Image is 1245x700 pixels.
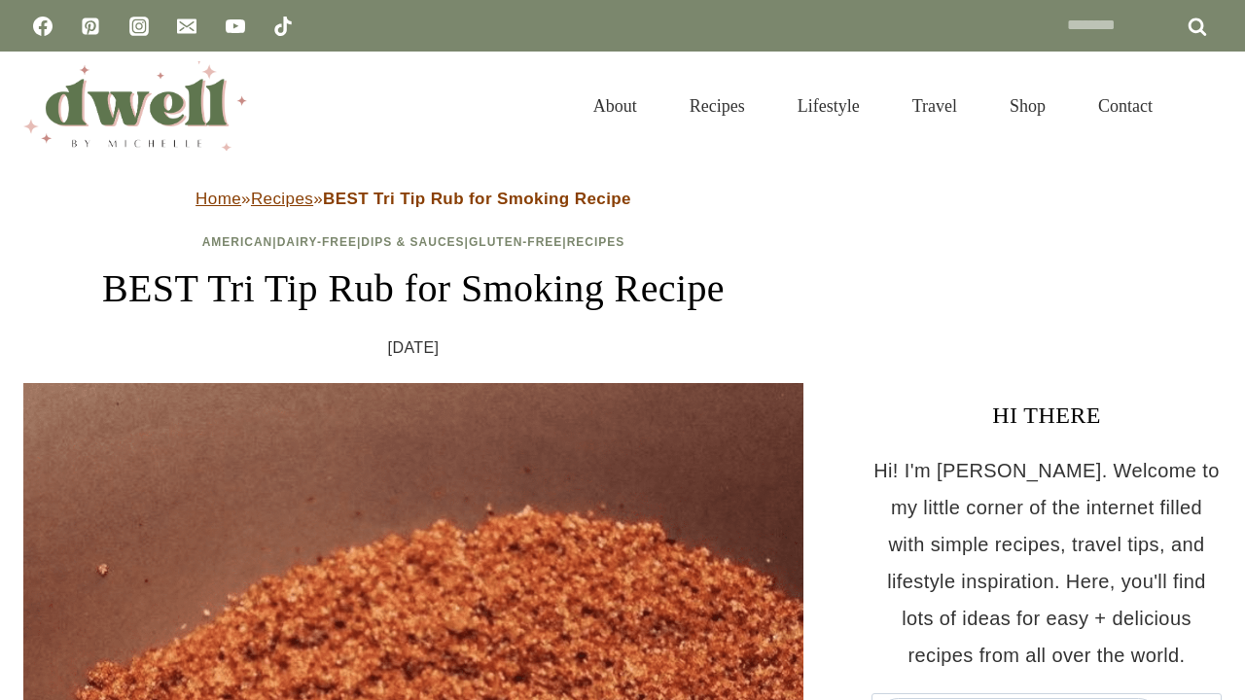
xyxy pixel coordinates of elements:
[771,72,886,140] a: Lifestyle
[23,61,247,151] img: DWELL by michelle
[388,333,440,363] time: [DATE]
[323,190,631,208] strong: BEST Tri Tip Rub for Smoking Recipe
[1072,72,1179,140] a: Contact
[469,235,562,249] a: Gluten-Free
[167,7,206,46] a: Email
[871,452,1222,674] p: Hi! I'm [PERSON_NAME]. Welcome to my little corner of the internet filled with simple recipes, tr...
[251,190,313,208] a: Recipes
[886,72,983,140] a: Travel
[871,398,1222,433] h3: HI THERE
[567,72,663,140] a: About
[120,7,159,46] a: Instagram
[202,235,625,249] span: | | | |
[983,72,1072,140] a: Shop
[264,7,302,46] a: TikTok
[71,7,110,46] a: Pinterest
[196,190,631,208] span: » »
[216,7,255,46] a: YouTube
[1189,89,1222,122] button: View Search Form
[196,190,241,208] a: Home
[567,235,625,249] a: Recipes
[23,260,803,318] h1: BEST Tri Tip Rub for Smoking Recipe
[277,235,357,249] a: Dairy-Free
[663,72,771,140] a: Recipes
[23,7,62,46] a: Facebook
[361,235,464,249] a: Dips & Sauces
[567,72,1179,140] nav: Primary Navigation
[202,235,273,249] a: American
